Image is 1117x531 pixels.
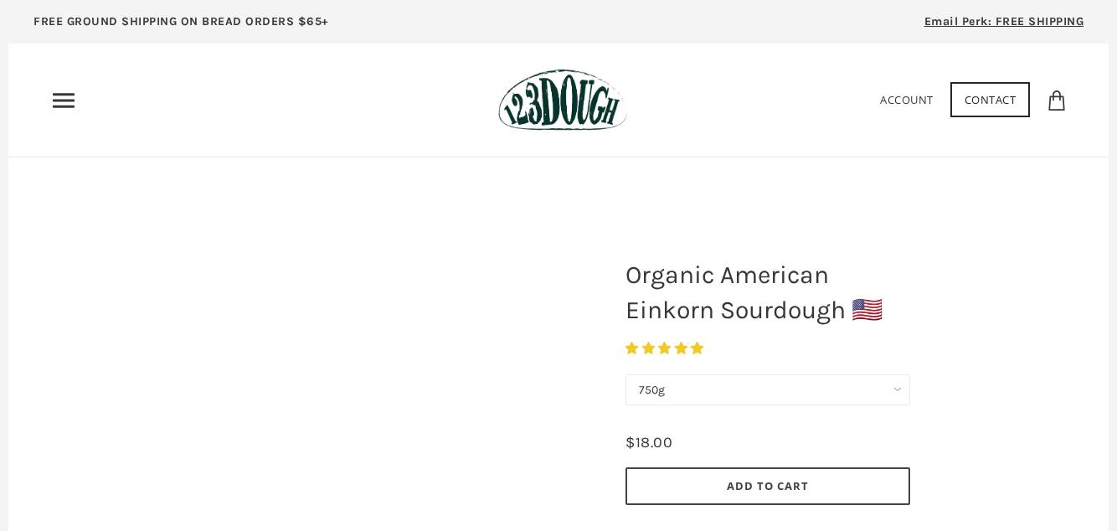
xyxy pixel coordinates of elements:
img: 123Dough Bakery [498,69,626,131]
p: FREE GROUND SHIPPING ON BREAD ORDERS $65+ [33,13,329,31]
a: Email Perk: FREE SHIPPING [899,8,1109,44]
a: FREE GROUND SHIPPING ON BREAD ORDERS $65+ [8,8,354,44]
nav: Primary [50,87,77,114]
a: Contact [950,82,1031,117]
h1: Organic American Einkorn Sourdough 🇺🇸 [613,249,923,336]
span: 4.95 stars [625,341,708,356]
span: Add to Cart [727,478,809,493]
button: Add to Cart [625,467,910,505]
span: Email Perk: FREE SHIPPING [924,14,1084,28]
div: $18.00 [625,430,672,455]
a: Account [880,92,934,107]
